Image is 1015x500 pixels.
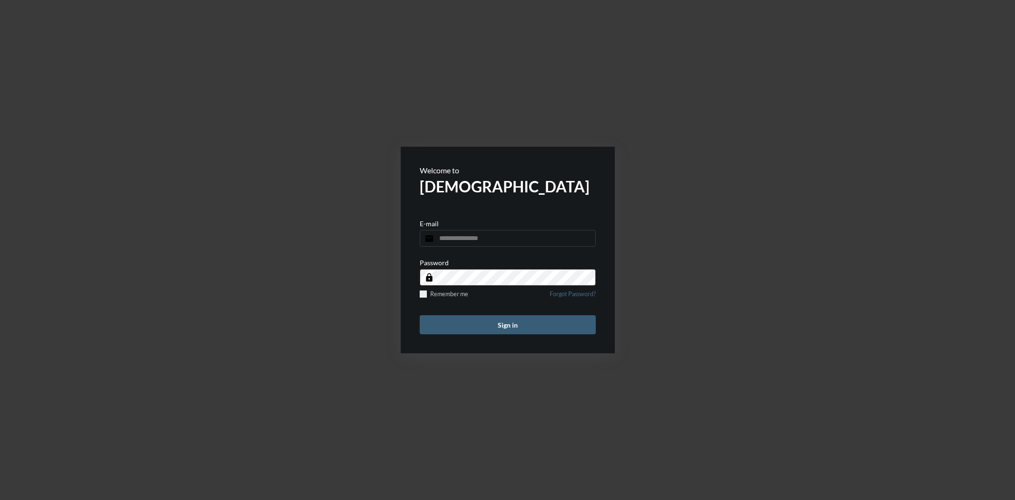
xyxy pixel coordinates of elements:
[420,166,596,175] p: Welcome to
[420,290,468,298] label: Remember me
[420,259,449,267] p: Password
[420,177,596,196] h2: [DEMOGRAPHIC_DATA]
[420,220,439,228] p: E-mail
[550,290,596,303] a: Forgot Password?
[420,315,596,334] button: Sign in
